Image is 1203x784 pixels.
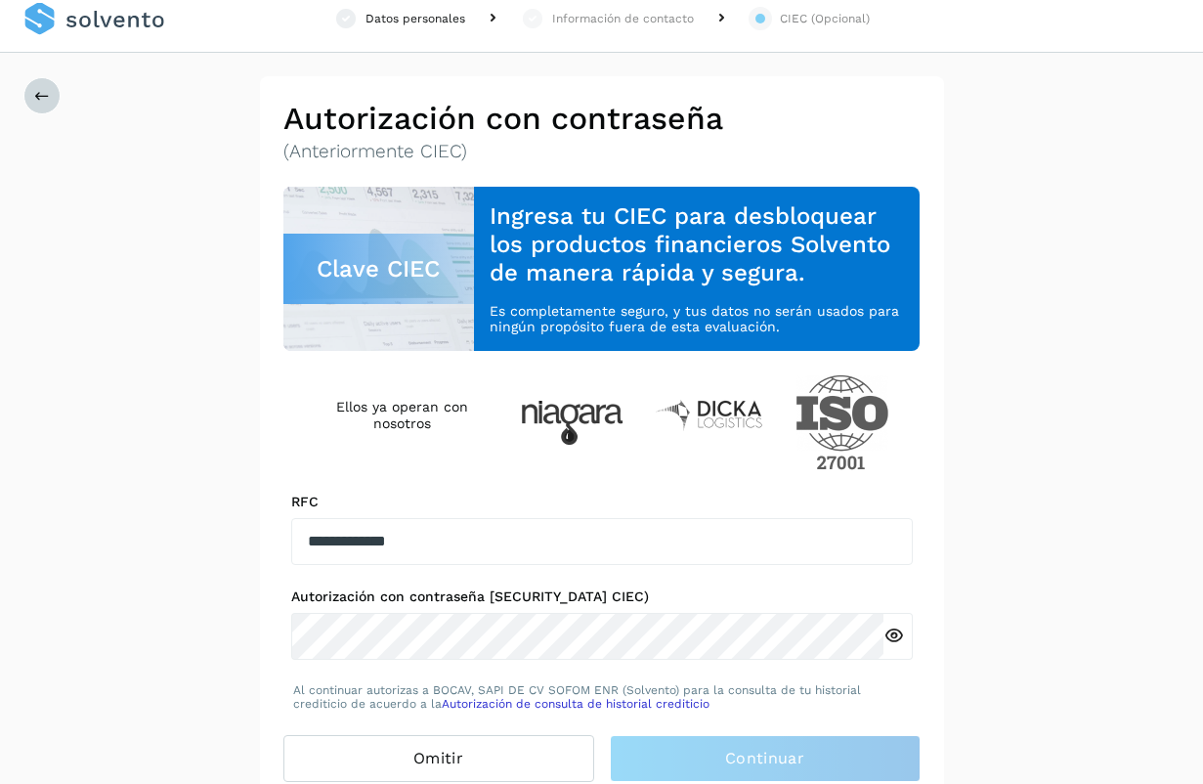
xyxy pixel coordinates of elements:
[291,588,913,605] label: Autorización con contraseña [SECURITY_DATA] CIEC)
[610,735,921,782] button: Continuar
[365,10,465,27] div: Datos personales
[293,683,911,712] p: Al continuar autorizas a BOCAV, SAPI DE CV SOFOM ENR (Solvento) para la consulta de tu historial ...
[283,735,594,782] button: Omitir
[552,10,694,27] div: Información de contacto
[442,697,709,711] a: Autorización de consulta de historial crediticio
[780,10,870,27] div: CIEC (Opcional)
[490,202,904,286] h3: Ingresa tu CIEC para desbloquear los productos financieros Solvento de manera rápida y segura.
[283,234,475,304] div: Clave CIEC
[291,494,913,510] label: RFC
[413,748,463,769] span: Omitir
[655,398,764,431] img: Dicka logistics
[490,303,904,336] p: Es completamente seguro, y tus datos no serán usados para ningún propósito fuera de esta evaluación.
[283,141,921,163] p: (Anteriormente CIEC)
[725,748,804,769] span: Continuar
[521,401,623,445] img: Niagara
[795,374,889,470] img: ISO
[283,100,921,137] h2: Autorización con contraseña
[315,399,490,432] h4: Ellos ya operan con nosotros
